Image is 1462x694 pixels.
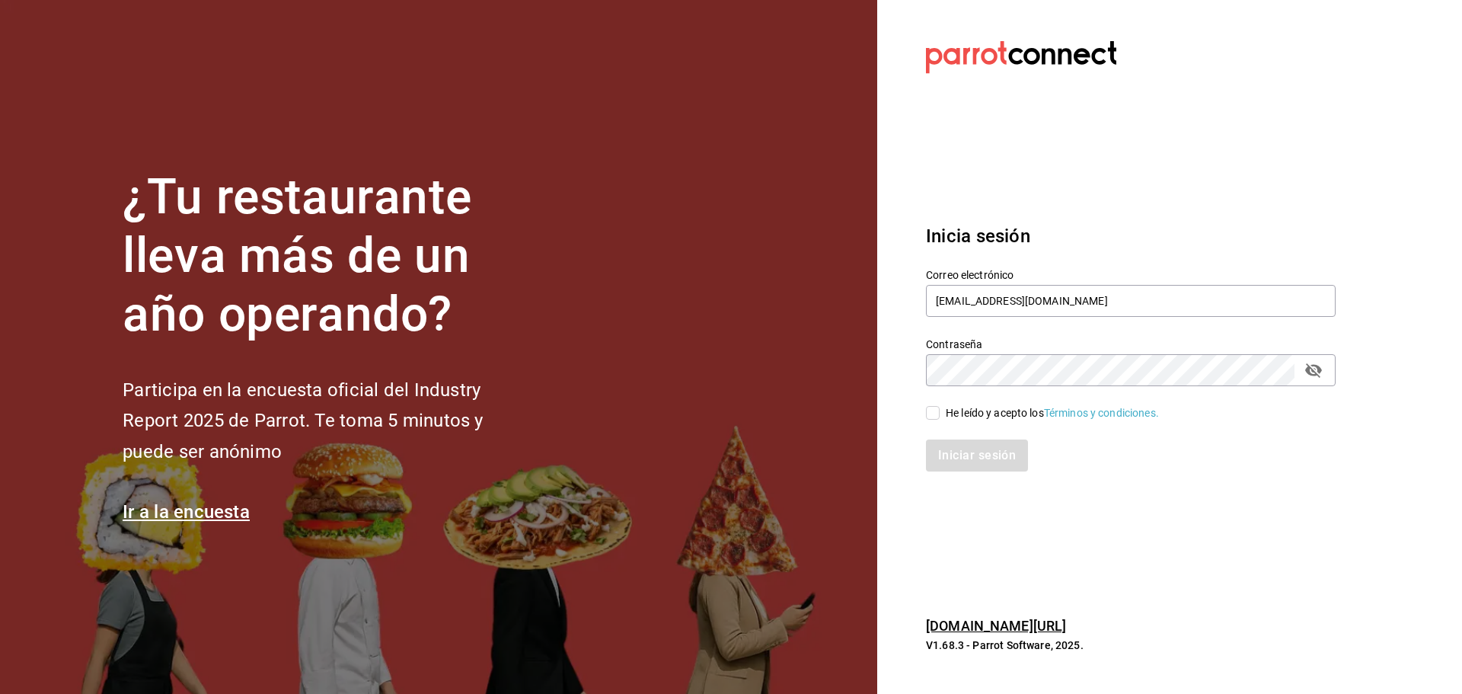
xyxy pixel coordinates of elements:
[1044,407,1159,419] a: Términos y condiciones.
[926,270,1336,280] label: Correo electrónico
[926,618,1066,634] a: [DOMAIN_NAME][URL]
[123,501,250,523] a: Ir a la encuesta
[123,168,534,344] h1: ¿Tu restaurante lleva más de un año operando?
[926,339,1336,350] label: Contraseña
[926,638,1336,653] p: V1.68.3 - Parrot Software, 2025.
[926,285,1336,317] input: Ingresa tu correo electrónico
[123,375,534,468] h2: Participa en la encuesta oficial del Industry Report 2025 de Parrot. Te toma 5 minutos y puede se...
[1301,357,1326,383] button: passwordField
[946,405,1159,421] div: He leído y acepto los
[926,222,1336,250] h3: Inicia sesión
